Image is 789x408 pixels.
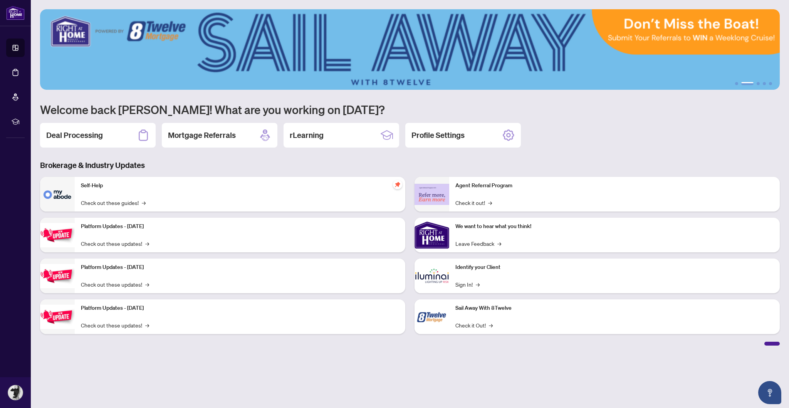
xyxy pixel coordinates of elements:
[46,130,103,141] h2: Deal Processing
[290,130,324,141] h2: rLearning
[489,321,493,329] span: →
[455,280,480,289] a: Sign In!→
[81,321,149,329] a: Check out these updates!→
[145,280,149,289] span: →
[168,130,236,141] h2: Mortgage Referrals
[145,321,149,329] span: →
[81,198,146,207] a: Check out these guides!→
[81,280,149,289] a: Check out these updates!→
[415,299,449,334] img: Sail Away With 8Twelve
[6,6,25,20] img: logo
[81,222,399,231] p: Platform Updates - [DATE]
[415,184,449,205] img: Agent Referral Program
[735,82,738,85] button: 1
[81,181,399,190] p: Self-Help
[763,82,766,85] button: 4
[411,130,465,141] h2: Profile Settings
[40,160,780,171] h3: Brokerage & Industry Updates
[40,264,75,288] img: Platform Updates - July 8, 2025
[741,82,754,85] button: 2
[8,385,23,400] img: Profile Icon
[455,321,493,329] a: Check it Out!→
[145,239,149,248] span: →
[455,222,774,231] p: We want to hear what you think!
[455,239,501,248] a: Leave Feedback→
[455,263,774,272] p: Identify your Client
[81,263,399,272] p: Platform Updates - [DATE]
[415,218,449,252] img: We want to hear what you think!
[497,239,501,248] span: →
[81,304,399,312] p: Platform Updates - [DATE]
[455,304,774,312] p: Sail Away With 8Twelve
[758,381,781,404] button: Open asap
[40,223,75,247] img: Platform Updates - July 21, 2025
[455,198,492,207] a: Check it out!→
[488,198,492,207] span: →
[476,280,480,289] span: →
[40,9,780,90] img: Slide 1
[455,181,774,190] p: Agent Referral Program
[769,82,772,85] button: 5
[142,198,146,207] span: →
[40,177,75,212] img: Self-Help
[393,180,402,189] span: pushpin
[40,102,780,117] h1: Welcome back [PERSON_NAME]! What are you working on [DATE]?
[415,259,449,293] img: Identify your Client
[81,239,149,248] a: Check out these updates!→
[757,82,760,85] button: 3
[40,305,75,329] img: Platform Updates - June 23, 2025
